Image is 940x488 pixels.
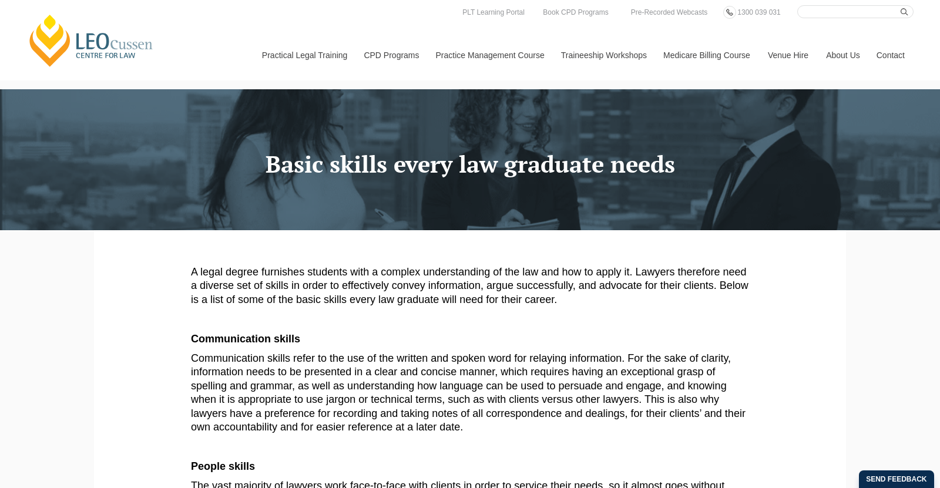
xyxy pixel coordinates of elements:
a: Book CPD Programs [540,6,611,19]
a: About Us [817,30,868,80]
a: Medicare Billing Course [654,30,759,80]
b: People skills [191,460,255,472]
b: Communication skills [191,333,300,345]
span: A legal degree furnishes students with a complex understanding of the law and how to apply it. La... [191,266,748,305]
a: PLT Learning Portal [459,6,528,19]
a: Contact [868,30,914,80]
a: Traineeship Workshops [552,30,654,80]
a: 1300 039 031 [734,6,783,19]
a: Practice Management Course [427,30,552,80]
a: Venue Hire [759,30,817,80]
a: [PERSON_NAME] Centre for Law [26,13,156,68]
h1: Basic skills every law graduate needs [103,151,837,177]
a: Practical Legal Training [253,30,355,80]
span: Communication skills refer to the use of the written and spoken word for relaying information. Fo... [191,352,746,433]
a: Pre-Recorded Webcasts [628,6,711,19]
span: 1300 039 031 [737,8,780,16]
a: CPD Programs [355,30,427,80]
